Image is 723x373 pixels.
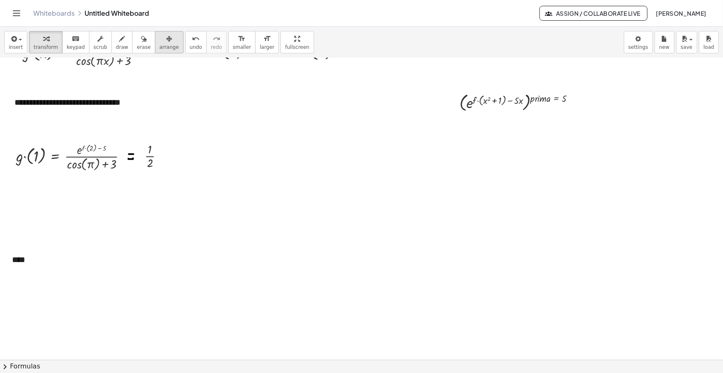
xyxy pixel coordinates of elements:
span: draw [116,44,128,50]
i: keyboard [72,34,80,44]
button: keyboardkeypad [62,31,89,53]
span: insert [9,44,23,50]
button: format_sizelarger [255,31,279,53]
i: redo [213,34,220,44]
a: Whiteboards [33,9,75,17]
span: redo [211,44,222,50]
button: transform [29,31,63,53]
i: undo [192,34,200,44]
button: load [699,31,719,53]
button: draw [111,31,133,53]
button: erase [132,31,155,53]
span: transform [34,44,58,50]
button: insert [4,31,27,53]
span: keypad [67,44,85,50]
span: new [659,44,670,50]
button: settings [624,31,653,53]
button: scrub [89,31,112,53]
span: load [704,44,714,50]
button: save [676,31,697,53]
button: new [655,31,675,53]
span: scrub [94,44,107,50]
button: undoundo [185,31,207,53]
button: redoredo [206,31,227,53]
button: Toggle navigation [10,7,23,20]
span: save [681,44,692,50]
span: [PERSON_NAME] [656,10,706,17]
span: smaller [233,44,251,50]
button: format_sizesmaller [228,31,256,53]
button: [PERSON_NAME] [649,6,713,21]
span: settings [629,44,648,50]
button: arrange [155,31,184,53]
i: format_size [238,34,246,44]
span: Assign / Collaborate Live [546,10,641,17]
span: arrange [160,44,179,50]
button: Assign / Collaborate Live [539,6,648,21]
span: erase [137,44,150,50]
span: fullscreen [285,44,309,50]
i: format_size [263,34,271,44]
button: fullscreen [280,31,314,53]
span: larger [260,44,274,50]
span: undo [190,44,202,50]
